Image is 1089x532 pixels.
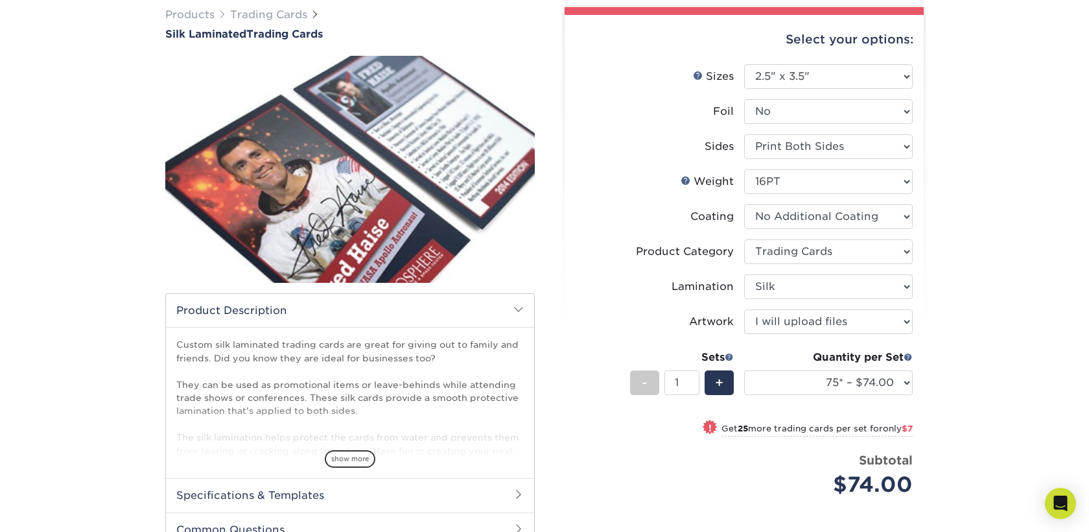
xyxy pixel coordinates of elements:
[713,104,734,119] div: Foil
[738,424,748,433] strong: 25
[902,424,913,433] span: $7
[636,244,734,260] div: Product Category
[859,453,913,467] strong: Subtotal
[165,42,535,297] img: Silk Laminated 01
[165,28,535,40] a: Silk LaminatedTrading Cards
[165,8,215,21] a: Products
[1045,488,1076,519] div: Open Intercom Messenger
[3,492,110,527] iframe: Google Customer Reviews
[693,69,734,84] div: Sizes
[721,424,913,437] small: Get more trading cards per set for
[681,174,734,189] div: Weight
[672,279,734,295] div: Lamination
[715,373,723,393] span: +
[230,8,307,21] a: Trading Cards
[708,421,712,435] span: !
[705,139,734,154] div: Sides
[689,314,734,330] div: Artwork
[642,373,648,393] span: -
[325,450,375,468] span: show more
[165,28,535,40] h1: Trading Cards
[165,28,246,40] span: Silk Laminated
[630,350,734,365] div: Sets
[690,209,734,224] div: Coating
[176,338,524,470] p: Custom silk laminated trading cards are great for giving out to family and friends. Did you know ...
[754,469,913,500] div: $74.00
[883,424,913,433] span: only
[744,350,913,365] div: Quantity per Set
[166,478,534,512] h2: Specifications & Templates
[575,15,913,64] div: Select your options:
[166,294,534,327] h2: Product Description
